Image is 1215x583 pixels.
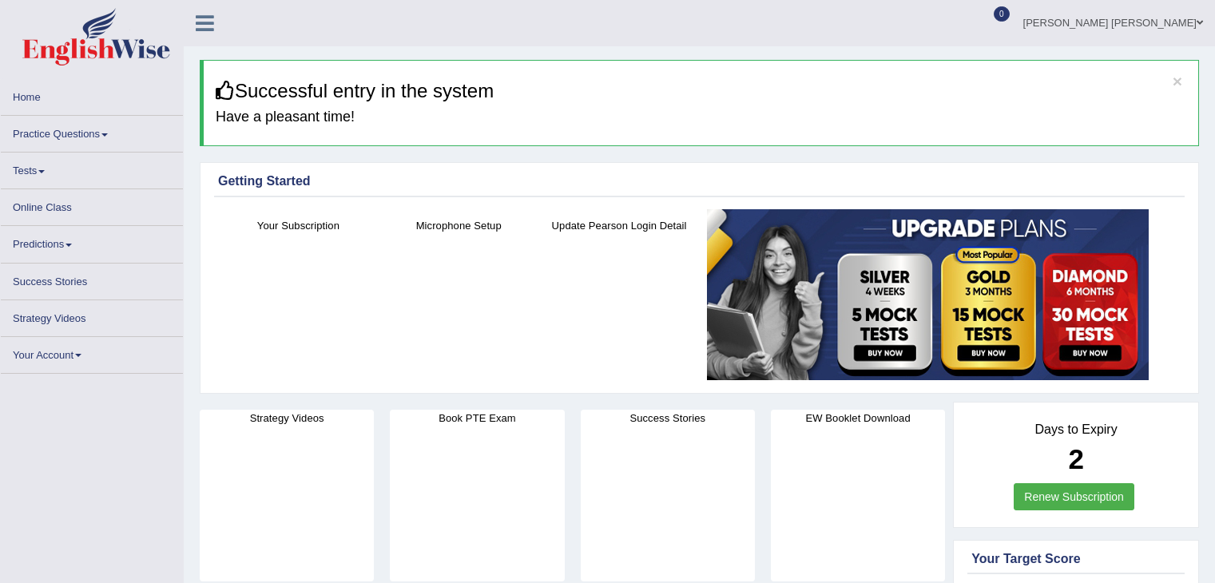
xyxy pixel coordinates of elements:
h4: Success Stories [581,410,755,426]
a: Renew Subscription [1014,483,1134,510]
h4: Days to Expiry [971,422,1181,437]
a: Tests [1,153,183,184]
a: Predictions [1,226,183,257]
a: Online Class [1,189,183,220]
h3: Successful entry in the system [216,81,1186,101]
a: Practice Questions [1,116,183,147]
h4: Strategy Videos [200,410,374,426]
h4: Book PTE Exam [390,410,564,426]
h4: Microphone Setup [387,217,531,234]
img: small5.jpg [707,209,1149,380]
h4: Your Subscription [226,217,371,234]
div: Your Target Score [971,549,1181,569]
h4: Update Pearson Login Detail [547,217,692,234]
a: Your Account [1,337,183,368]
h4: EW Booklet Download [771,410,945,426]
a: Home [1,79,183,110]
a: Success Stories [1,264,183,295]
button: × [1173,73,1182,89]
span: 0 [994,6,1010,22]
div: Getting Started [218,172,1181,191]
a: Strategy Videos [1,300,183,331]
b: 2 [1068,443,1083,474]
h4: Have a pleasant time! [216,109,1186,125]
